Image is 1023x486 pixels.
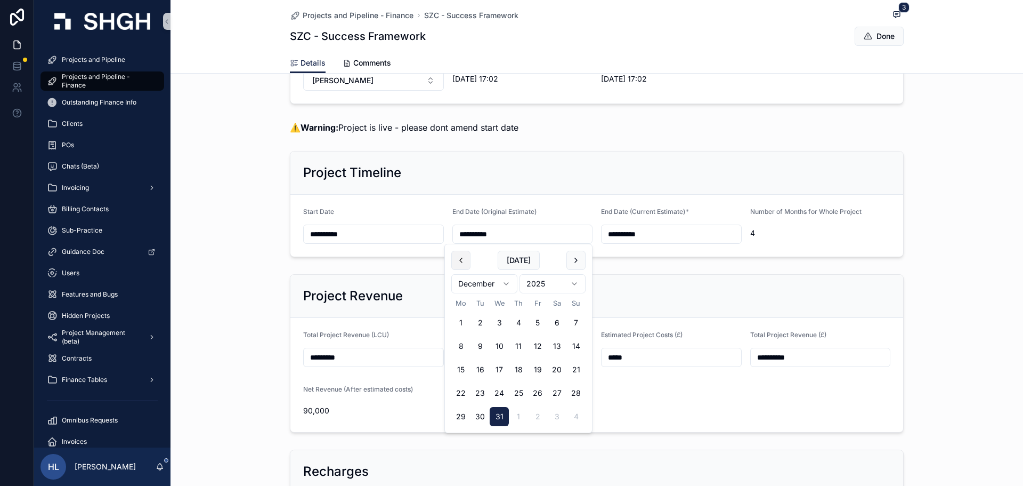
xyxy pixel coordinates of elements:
[62,162,99,171] span: Chats (Beta)
[451,298,470,309] th: Monday
[62,269,79,277] span: Users
[40,411,164,430] a: Omnibus Requests
[62,437,87,446] span: Invoices
[451,337,470,356] button: Monday, 8 December 2025
[62,98,136,107] span: Outstanding Finance Info
[40,114,164,133] a: Clients
[566,384,586,403] button: Sunday, 28 December 2025
[528,313,547,332] button: Friday, 5 December 2025
[62,416,118,425] span: Omnibus Requests
[490,313,509,332] button: Wednesday, 3 December 2025
[40,242,164,261] a: Guidance Doc
[451,298,586,426] table: December 2025
[62,184,89,192] span: Invoicing
[40,157,164,176] a: Chats (Beta)
[451,384,470,403] button: Monday, 22 December 2025
[54,13,150,30] img: App logo
[303,405,444,416] span: 90,000
[301,122,338,133] strong: Warning:
[303,463,369,480] h2: Recharges
[898,2,910,13] span: 3
[343,53,391,75] a: Comments
[40,136,164,155] a: POs
[566,360,586,379] button: Sunday, 21 December 2025
[303,70,444,91] button: Select Button
[528,337,547,356] button: Friday, 12 December 2025
[451,407,470,426] button: Monday, 29 December 2025
[48,460,59,473] span: HL
[470,407,490,426] button: Tuesday, 30 December 2025
[601,74,741,84] span: [DATE] 17:02
[509,360,528,379] button: Thursday, 18 December 2025
[547,313,566,332] button: Saturday, 6 December 2025
[451,360,470,379] button: Monday, 15 December 2025
[303,288,403,305] h2: Project Revenue
[301,58,326,68] span: Details
[40,200,164,219] a: Billing Contacts
[547,360,566,379] button: Saturday, 20 December 2025
[290,29,426,44] h1: SZC - Success Framework
[34,43,170,448] div: scrollable content
[40,349,164,368] a: Contracts
[470,298,490,309] th: Tuesday
[509,407,528,426] button: Thursday, 1 January 2026
[62,354,92,363] span: Contracts
[40,328,164,347] a: Project Management (beta)
[290,53,326,74] a: Details
[470,313,490,332] button: Tuesday, 2 December 2025
[566,407,586,426] button: Sunday, 4 January 2026
[62,226,102,235] span: Sub-Practice
[62,205,109,213] span: Billing Contacts
[40,71,164,91] a: Projects and Pipeline - Finance
[303,164,401,181] h2: Project Timeline
[40,178,164,197] a: Invoicing
[547,337,566,356] button: Saturday, 13 December 2025
[40,432,164,451] a: Invoices
[451,313,470,332] button: Monday, 1 December 2025
[290,10,413,21] a: Projects and Pipeline - Finance
[490,337,509,356] button: Wednesday, 10 December 2025
[566,337,586,356] button: Sunday, 14 December 2025
[490,298,509,309] th: Wednesday
[40,285,164,304] a: Features and Bugs
[528,360,547,379] button: Friday, 19 December 2025
[452,74,593,84] span: [DATE] 17:02
[566,313,586,332] button: Sunday, 7 December 2025
[498,251,540,270] button: [DATE]
[547,407,566,426] button: Saturday, 3 January 2026
[75,461,136,472] p: [PERSON_NAME]
[547,384,566,403] button: Saturday, 27 December 2025
[509,313,528,332] button: Thursday, 4 December 2025
[290,122,518,133] span: ⚠️ Project is live - please dont amend start date
[303,385,413,393] span: Net Revenue (After estimated costs)
[62,119,83,128] span: Clients
[509,298,528,309] th: Thursday
[470,337,490,356] button: Tuesday, 9 December 2025
[62,73,153,90] span: Projects and Pipeline - Finance
[40,50,164,69] a: Projects and Pipeline
[470,384,490,403] button: Tuesday, 23 December 2025
[62,290,118,299] span: Features and Bugs
[750,208,862,216] span: Number of Months for Whole Project
[528,384,547,403] button: Friday, 26 December 2025
[40,221,164,240] a: Sub-Practice
[601,208,685,216] span: End Date (Current Estimate)
[40,264,164,283] a: Users
[855,27,904,46] button: Done
[62,55,125,64] span: Projects and Pipeline
[490,407,509,426] button: Wednesday, 31 December 2025, selected
[490,360,509,379] button: Wednesday, 17 December 2025
[452,208,537,216] span: End Date (Original Estimate)
[40,306,164,325] a: Hidden Projects
[547,298,566,309] th: Saturday
[890,9,904,22] button: 3
[490,384,509,403] button: Wednesday, 24 December 2025
[470,360,490,379] button: Tuesday, 16 December 2025
[424,10,518,21] a: SZC - Success Framework
[62,312,110,320] span: Hidden Projects
[750,228,891,238] span: 4
[353,58,391,68] span: Comments
[303,10,413,21] span: Projects and Pipeline - Finance
[528,298,547,309] th: Friday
